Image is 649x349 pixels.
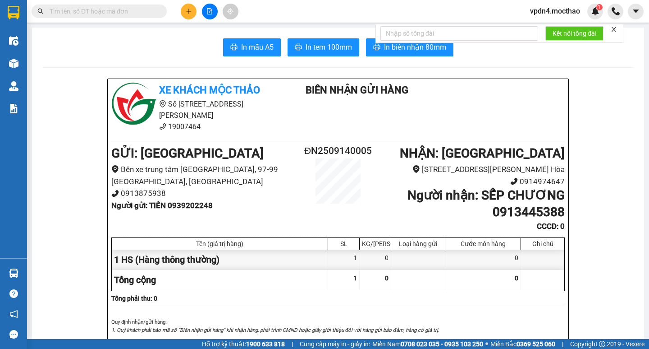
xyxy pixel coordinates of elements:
span: file-add [206,8,213,14]
div: KG/[PERSON_NAME] [362,240,388,247]
li: 0913875938 [111,187,300,200]
sup: 1 [596,4,603,10]
div: Cước món hàng [448,240,518,247]
span: 0 [385,275,388,282]
i: 1. Quý khách phải báo mã số “Biên nhận gửi hàng” khi nhận hàng, phải trình CMND hoặc giấy giới th... [111,327,439,333]
span: Cung cấp máy in - giấy in: [300,339,370,349]
span: plus [186,8,192,14]
b: Người nhận : SẾP CHƯƠNG 0913445388 [407,188,565,219]
span: phone [111,190,119,197]
span: Miền Bắc [490,339,555,349]
img: icon-new-feature [591,7,599,15]
span: | [562,339,563,349]
span: 1 [598,4,601,10]
b: NHẬN : [GEOGRAPHIC_DATA] [400,146,565,161]
img: solution-icon [9,104,18,113]
span: notification [9,310,18,318]
button: plus [181,4,197,19]
span: Kết nối tổng đài [553,28,596,38]
b: Xe khách Mộc Thảo [159,84,260,96]
span: environment [412,165,420,173]
li: Số [STREET_ADDRESS][PERSON_NAME] [111,98,279,121]
img: logo.jpg [111,83,156,128]
span: Hỗ trợ kỹ thuật: [202,339,285,349]
div: 0 [445,250,521,270]
button: printerIn mẫu A5 [223,38,281,56]
span: In tem 100mm [306,42,352,53]
span: ⚪️ [485,342,488,346]
strong: 1900 633 818 [246,340,285,348]
span: 1 [353,275,357,282]
img: warehouse-icon [9,36,18,46]
div: SL [330,240,357,247]
span: phone [159,123,166,130]
span: Miền Nam [372,339,483,349]
button: printerIn biên nhận 80mm [366,38,453,56]
li: [STREET_ADDRESS][PERSON_NAME] Hòa [376,163,565,176]
h2: ĐN2509140005 [300,144,376,158]
input: Nhập số tổng đài [380,26,538,41]
span: vpdn4.mocthao [523,5,587,17]
span: printer [373,43,380,52]
div: 0 [360,250,391,270]
span: printer [295,43,302,52]
span: In mẫu A5 [241,42,274,53]
span: printer [230,43,238,52]
li: 19007464 [111,121,279,132]
li: 0914974647 [376,176,565,188]
strong: 0369 525 060 [516,340,555,348]
b: Biên Nhận Gửi Hàng [306,84,408,96]
img: warehouse-icon [9,81,18,91]
button: caret-down [628,4,644,19]
span: environment [159,100,166,107]
button: file-add [202,4,218,19]
input: Tìm tên, số ĐT hoặc mã đơn [50,6,156,16]
span: close [611,26,617,33]
span: phone [510,177,518,185]
span: environment [111,165,119,173]
strong: 0708 023 035 - 0935 103 250 [401,340,483,348]
b: CCCD : 0 [537,222,565,231]
span: question-circle [9,289,18,298]
span: In biên nhận 80mm [384,42,446,53]
span: caret-down [632,7,640,15]
button: printerIn tem 100mm [288,38,359,56]
div: 1 [328,250,360,270]
span: Tổng cộng [114,275,156,285]
img: warehouse-icon [9,59,18,68]
button: Kết nối tổng đài [545,26,603,41]
div: 1 HS (Hàng thông thường) [112,250,328,270]
img: warehouse-icon [9,269,18,278]
span: | [292,339,293,349]
button: aim [223,4,238,19]
div: Loại hàng gửi [393,240,443,247]
b: GỬI : [GEOGRAPHIC_DATA] [111,146,264,161]
li: Bến xe trung tâm [GEOGRAPHIC_DATA], 97-99 [GEOGRAPHIC_DATA], [GEOGRAPHIC_DATA] [111,163,300,187]
span: copyright [599,341,605,347]
div: Ghi chú [523,240,562,247]
span: search [37,8,44,14]
b: Tổng phải thu: 0 [111,295,157,302]
span: 0 [515,275,518,282]
b: Người gửi : TIẾN 0939202248 [111,201,213,210]
img: logo-vxr [8,6,19,19]
div: Tên (giá trị hàng) [114,240,325,247]
span: message [9,330,18,339]
img: phone-icon [612,7,620,15]
span: aim [227,8,233,14]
